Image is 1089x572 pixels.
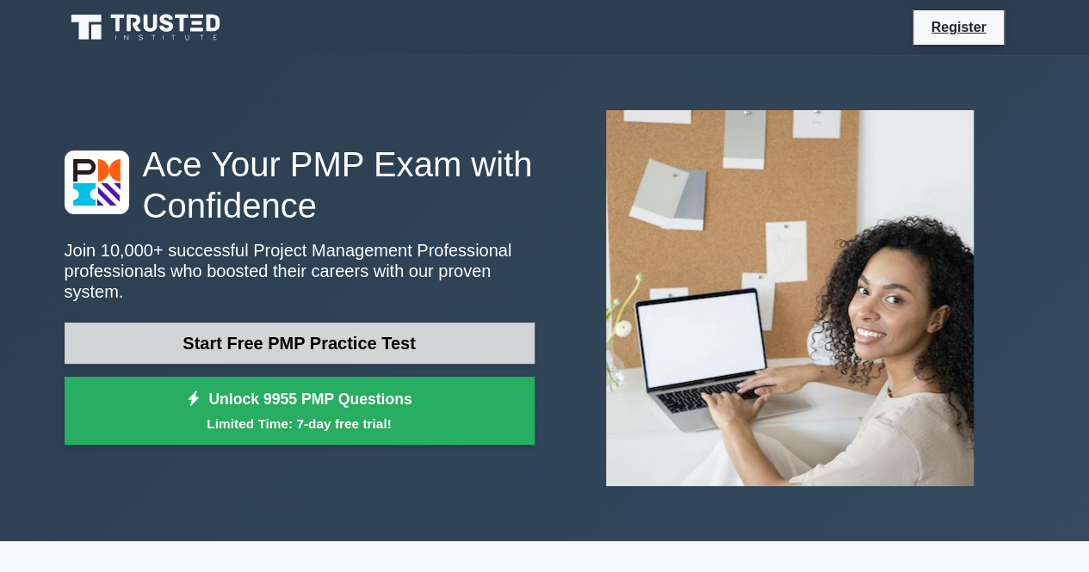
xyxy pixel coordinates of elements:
p: Join 10,000+ successful Project Management Professional professionals who boosted their careers w... [65,240,535,302]
a: Unlock 9955 PMP QuestionsLimited Time: 7-day free trial! [65,377,535,446]
small: Limited Time: 7-day free trial! [86,414,513,434]
a: Start Free PMP Practice Test [65,323,535,364]
a: Register [920,16,996,38]
h1: Ace Your PMP Exam with Confidence [65,144,535,226]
